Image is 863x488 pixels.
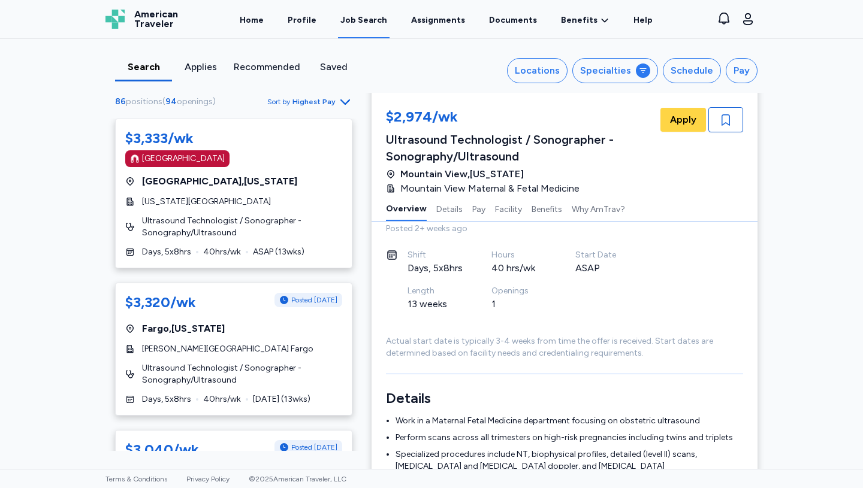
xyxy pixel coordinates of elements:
[267,97,290,107] span: Sort by
[125,293,196,312] div: $3,320/wk
[234,60,300,74] div: Recommended
[386,131,658,165] div: Ultrasound Technologist / Sonographer - Sonography/Ultrasound
[115,96,126,107] span: 86
[249,475,346,483] span: © 2025 American Traveler, LLC
[734,63,750,78] div: Pay
[186,475,230,483] a: Privacy Policy
[177,96,213,107] span: openings
[142,393,191,405] span: Days, 5x8hrs
[253,393,310,405] span: [DATE] ( 13 wks)
[120,60,167,74] div: Search
[253,246,304,258] span: ASAP ( 13 wks)
[491,285,547,297] div: Openings
[386,196,427,221] button: Overview
[105,475,167,483] a: Terms & Conditions
[142,343,313,355] span: [PERSON_NAME][GEOGRAPHIC_DATA] Fargo
[142,174,297,189] span: [GEOGRAPHIC_DATA] , [US_STATE]
[726,58,758,83] button: Pay
[203,393,241,405] span: 40 hrs/wk
[671,63,713,78] div: Schedule
[491,297,547,311] div: 1
[396,448,743,472] li: Specialized procedures include NT, biophysical profiles, detailed (level II) scans, [MEDICAL_DATA...
[310,60,357,74] div: Saved
[408,297,463,311] div: 13 weeks
[660,108,706,132] button: Apply
[575,261,630,275] div: ASAP
[561,14,598,26] span: Benefits
[134,10,178,29] span: American Traveler
[491,261,547,275] div: 40 hrs/wk
[340,14,387,26] div: Job Search
[386,389,743,408] h3: Details
[408,285,463,297] div: Length
[495,196,522,221] button: Facility
[396,415,743,427] li: Work in a Maternal Fetal Medicine department focusing on obstetric ultrasound
[142,196,271,208] span: [US_STATE][GEOGRAPHIC_DATA]
[105,10,125,29] img: Logo
[408,249,463,261] div: Shift
[142,362,342,386] span: Ultrasound Technologist / Sonographer - Sonography/Ultrasound
[572,58,658,83] button: Specialties
[142,153,225,165] div: [GEOGRAPHIC_DATA]
[663,58,721,83] button: Schedule
[338,1,390,38] a: Job Search
[472,196,485,221] button: Pay
[291,442,337,452] span: Posted [DATE]
[396,432,743,444] li: Perform scans across all trimesters on high-risk pregnancies including twins and triplets
[267,95,352,109] button: Sort byHighest Pay
[142,215,342,239] span: Ultrasound Technologist / Sonographer - Sonography/Ultrasound
[400,181,580,196] span: Mountain View Maternal & Fetal Medicine
[515,63,560,78] div: Locations
[142,246,191,258] span: Days, 5x8hrs
[386,223,743,235] div: Posted 2+ weeks ago
[386,335,743,359] div: Actual start date is typically 3-4 weeks from time the offer is received. Start dates are determi...
[532,196,562,221] button: Benefits
[575,249,630,261] div: Start Date
[400,167,524,181] span: Mountain View , [US_STATE]
[291,295,337,305] span: Posted [DATE]
[126,96,162,107] span: positions
[115,96,221,108] div: ( )
[165,96,177,107] span: 94
[436,196,463,221] button: Details
[177,60,224,74] div: Applies
[125,129,194,148] div: $3,333/wk
[408,261,463,275] div: Days, 5x8hrs
[386,107,658,129] div: $2,974/wk
[125,440,199,459] div: $3,040/wk
[670,113,696,127] span: Apply
[292,97,336,107] span: Highest Pay
[561,14,609,26] a: Benefits
[507,58,568,83] button: Locations
[142,322,225,336] span: Fargo , [US_STATE]
[203,246,241,258] span: 40 hrs/wk
[491,249,547,261] div: Hours
[580,63,631,78] div: Specialties
[572,196,625,221] button: Why AmTrav?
